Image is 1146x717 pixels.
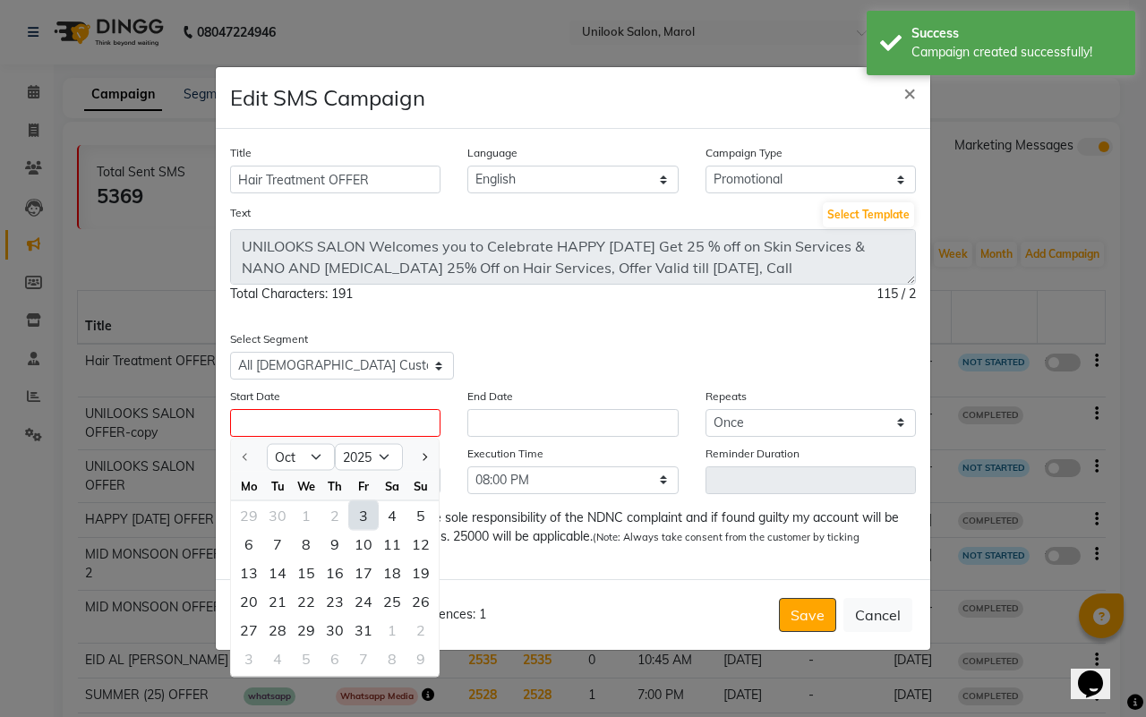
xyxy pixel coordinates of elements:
[406,472,435,500] div: Su
[267,444,335,471] select: Select month
[467,388,513,405] label: End Date
[321,530,349,559] div: Thursday, October 9, 2025
[467,446,543,462] label: Execution Time
[378,472,406,500] div: Sa
[235,472,263,500] div: Mo
[263,616,292,644] div: Tuesday, October 28, 2025
[263,644,292,673] div: 4
[321,616,349,644] div: 30
[843,598,912,632] button: Cancel
[378,501,406,530] div: 4
[321,587,349,616] div: 23
[406,587,435,616] div: Sunday, October 26, 2025
[292,472,321,500] div: We
[349,559,378,587] div: Friday, October 17, 2025
[349,501,378,530] div: 3
[235,559,263,587] div: 13
[889,67,930,117] button: Close
[349,501,378,530] div: Friday, October 3, 2025
[235,559,263,587] div: Monday, October 13, 2025
[406,587,435,616] div: 26
[779,598,836,632] button: Save
[877,285,916,303] div: 115 / 2
[263,559,292,587] div: Tuesday, October 14, 2025
[321,472,349,500] div: Th
[349,644,378,673] div: Friday, November 7, 2025
[235,644,263,673] div: 3
[706,145,783,161] label: Campaign Type
[292,559,321,587] div: Wednesday, October 15, 2025
[230,388,280,405] label: Start Date
[235,587,263,616] div: Monday, October 20, 2025
[292,587,321,616] div: Wednesday, October 22, 2025
[230,145,252,161] label: Title
[706,446,800,462] label: Reminder Duration
[406,559,435,587] div: Sunday, October 19, 2025
[263,472,292,500] div: Tu
[378,644,406,673] div: 8
[349,530,378,559] div: Friday, October 10, 2025
[406,501,435,530] div: 5
[349,616,378,644] div: Friday, October 31, 2025
[467,145,517,161] label: Language
[263,530,292,559] div: Tuesday, October 7, 2025
[1071,645,1128,699] iframe: chat widget
[406,501,435,530] div: Sunday, October 5, 2025
[378,559,406,587] div: Saturday, October 18, 2025
[235,644,263,673] div: Monday, November 3, 2025
[230,81,425,114] h4: Edit SMS Campaign
[230,331,308,347] label: Select Segment
[335,444,403,471] select: Select year
[911,43,1122,62] div: Campaign created successfully!
[823,202,914,227] button: Select Template
[235,587,263,616] div: 20
[235,616,263,644] div: Monday, October 27, 2025
[378,587,406,616] div: 25
[321,587,349,616] div: Thursday, October 23, 2025
[263,559,292,587] div: 14
[706,388,747,405] label: Repeats
[349,587,378,616] div: 24
[406,616,435,644] div: Sunday, November 2, 2025
[321,530,349,559] div: 9
[292,616,321,644] div: Wednesday, October 29, 2025
[349,530,378,559] div: 10
[406,644,435,673] div: Sunday, November 9, 2025
[230,285,353,303] div: Total Characters: 191
[349,472,378,500] div: Fr
[292,644,321,673] div: 5
[378,616,406,644] div: Saturday, November 1, 2025
[378,530,406,559] div: Saturday, October 11, 2025
[321,616,349,644] div: Thursday, October 30, 2025
[321,559,349,587] div: 16
[292,530,321,559] div: 8
[263,587,292,616] div: 21
[349,616,378,644] div: 31
[321,644,349,673] div: Thursday, November 6, 2025
[263,644,292,673] div: Tuesday, November 4, 2025
[406,530,435,559] div: Sunday, October 12, 2025
[406,644,435,673] div: 9
[349,559,378,587] div: 17
[416,443,432,472] button: Next month
[292,616,321,644] div: 29
[235,530,263,559] div: 6
[378,616,406,644] div: 1
[378,530,406,559] div: 11
[406,530,435,559] div: 12
[349,587,378,616] div: Friday, October 24, 2025
[292,644,321,673] div: Wednesday, November 5, 2025
[378,587,406,616] div: Saturday, October 25, 2025
[321,644,349,673] div: 6
[378,559,406,587] div: 18
[235,530,263,559] div: Monday, October 6, 2025
[406,559,435,587] div: 19
[292,559,321,587] div: 15
[406,616,435,644] div: 2
[349,644,378,673] div: 7
[249,508,902,565] span: I undestand that we will have the sole responsibility of the NDNC complaint and if found guilty m...
[321,559,349,587] div: Thursday, October 16, 2025
[903,79,916,106] span: ×
[911,24,1122,43] div: Success
[292,587,321,616] div: 22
